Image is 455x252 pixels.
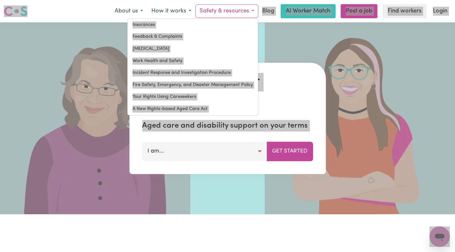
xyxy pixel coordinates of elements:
a: Find workers [383,4,427,18]
button: Safety & resources [195,4,258,18]
img: Careseekers logo [4,5,27,17]
a: AI Worker Match [281,4,336,18]
a: [MEDICAL_DATA] [127,43,258,55]
a: Blog [258,4,278,18]
a: Your Rights Using Careseekers [127,91,258,103]
button: I am... [142,142,267,161]
a: Insurances [127,19,258,31]
button: Get Started [267,142,313,161]
a: Feedback & Complaints [127,31,258,43]
div: Safety & resources [127,19,258,115]
iframe: Button to launch messaging window [429,226,450,247]
button: About us [110,4,147,18]
a: Work Health and Safety [127,55,258,67]
p: Aged care and disability support on your terms [142,120,313,131]
button: How it works [147,4,195,18]
a: Fire Safety, Emergency, and Disaster Management Policy [127,79,258,91]
a: Incident Response and Investigation Procedure [127,67,258,79]
a: Careseekers logo [4,4,27,19]
a: Post a job [341,4,377,18]
a: A New Rights-based Aged Care Act [127,103,258,115]
a: Login [429,4,451,18]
